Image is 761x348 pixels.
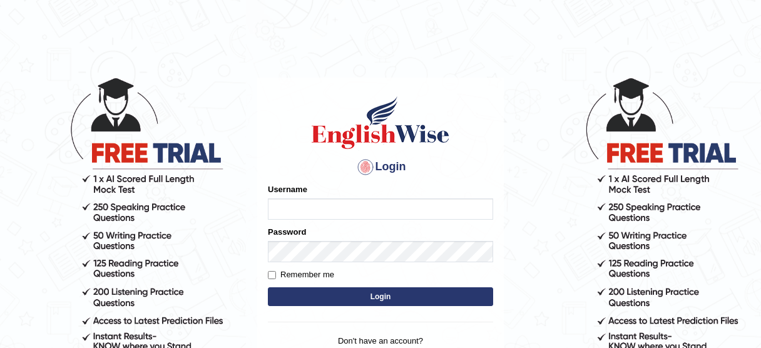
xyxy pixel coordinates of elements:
input: Remember me [268,271,276,279]
h4: Login [268,157,493,177]
label: Username [268,183,307,195]
label: Remember me [268,269,334,281]
button: Login [268,287,493,306]
img: Logo of English Wise sign in for intelligent practice with AI [309,95,452,151]
label: Password [268,226,306,238]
